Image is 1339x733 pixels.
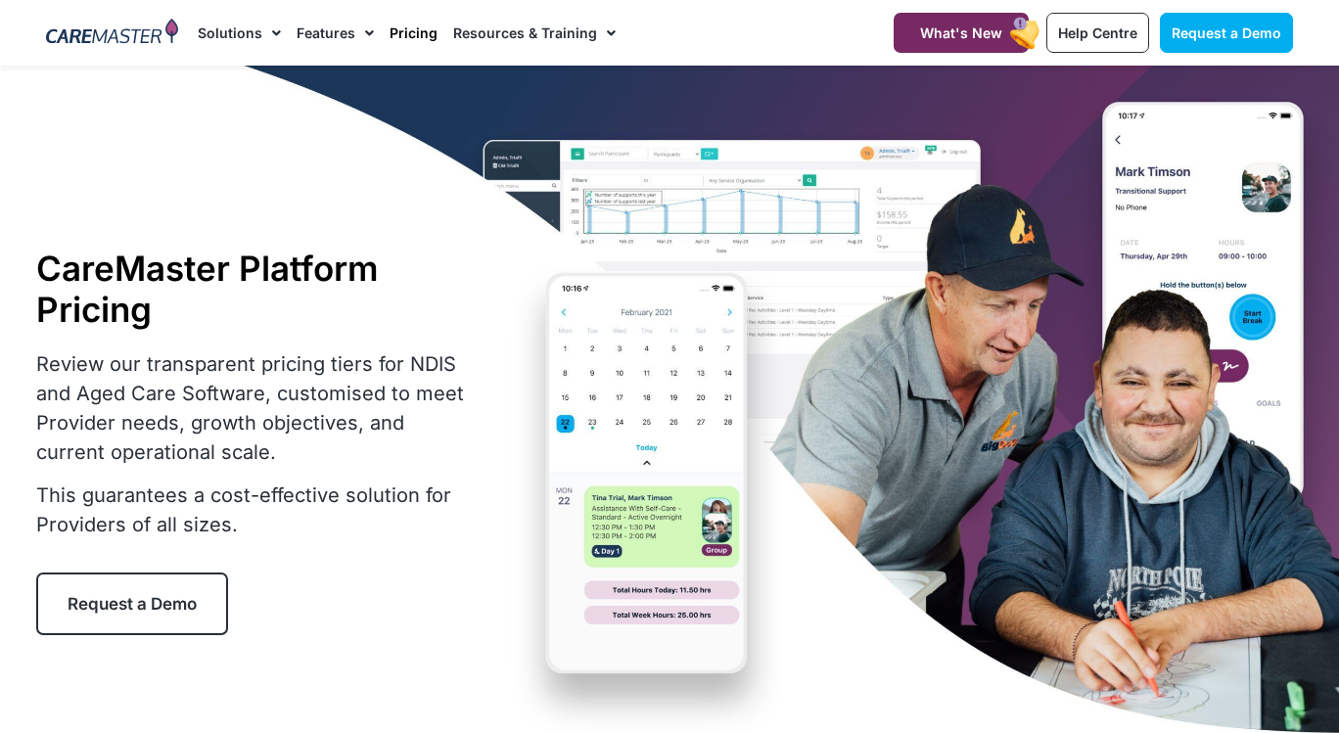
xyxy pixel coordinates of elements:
span: What's New [920,24,1002,41]
a: What's New [894,13,1029,53]
a: Help Centre [1046,13,1149,53]
a: Request a Demo [36,573,228,635]
a: Request a Demo [1160,13,1293,53]
span: Request a Demo [1172,24,1281,41]
p: This guarantees a cost-effective solution for Providers of all sizes. [36,481,477,539]
h1: CareMaster Platform Pricing [36,248,477,330]
span: Help Centre [1058,24,1137,41]
img: CareMaster Logo [46,19,178,48]
span: Request a Demo [68,594,197,614]
p: Review our transparent pricing tiers for NDIS and Aged Care Software, customised to meet Provider... [36,349,477,467]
